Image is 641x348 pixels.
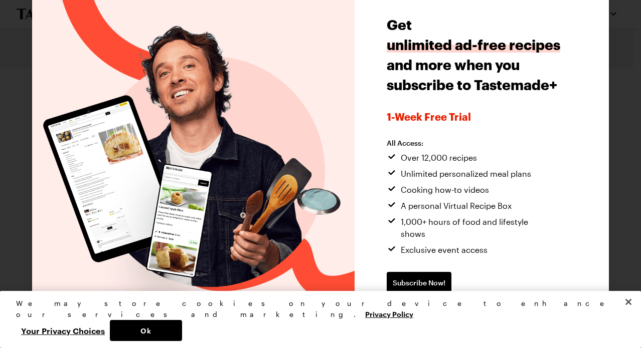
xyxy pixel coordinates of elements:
[401,200,512,212] span: A personal Virtual Recipe Box
[387,139,552,148] h2: All Access:
[16,298,616,320] div: We may store cookies on your device to enhance our services and marketing.
[401,244,488,256] span: Exclusive event access
[365,309,413,318] a: More information about your privacy, opens in a new tab
[110,320,182,341] button: Ok
[393,278,445,288] span: Subscribe Now!
[401,216,552,240] span: 1,000+ hours of food and lifestyle shows
[387,37,560,53] span: unlimited ad-free recipes
[387,272,451,294] a: Subscribe Now!
[401,168,531,180] span: Unlimited personalized meal plans
[401,184,489,196] span: Cooking how-to videos
[387,15,577,95] h1: Get and more when you subscribe to Tastemade+
[387,111,577,123] span: 1-week Free Trial
[617,291,639,313] button: Close
[401,152,477,164] span: Over 12,000 recipes
[16,298,616,341] div: Privacy
[16,320,110,341] button: Your Privacy Choices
